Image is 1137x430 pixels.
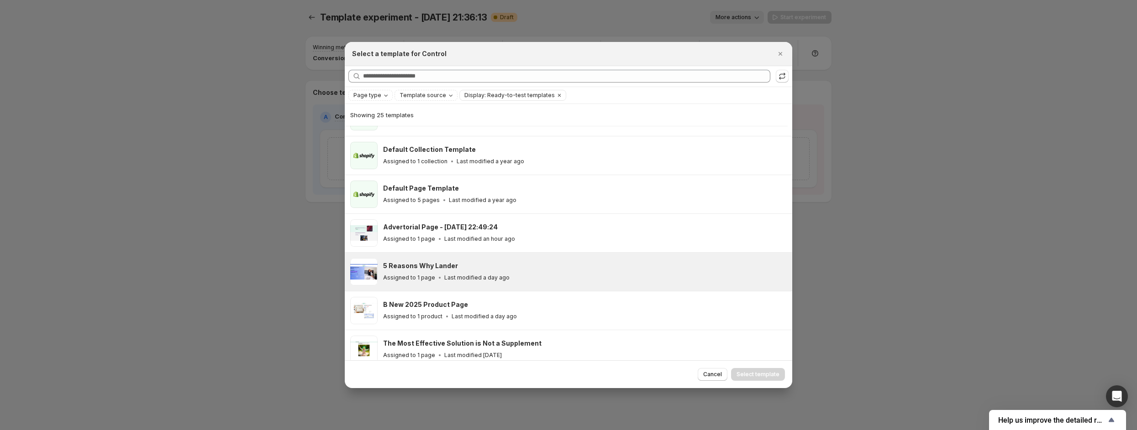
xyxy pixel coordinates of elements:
p: Last modified a day ago [444,274,510,281]
button: Display: Ready-to-test templates [460,90,555,100]
h3: Default Collection Template [383,145,476,154]
p: Assigned to 1 page [383,274,435,281]
button: Close [774,47,787,60]
span: Help us improve the detailed report for A/B campaigns [998,416,1106,425]
span: Template source [400,92,446,99]
button: Show survey - Help us improve the detailed report for A/B campaigns [998,414,1117,425]
img: Default Collection Template [350,142,378,169]
h3: The Most Effective Solution is Not a Supplement [383,339,542,348]
h3: Advertorial Page - [DATE] 22:49:24 [383,223,498,232]
p: Assigned to 1 page [383,235,435,243]
button: Cancel [698,368,727,381]
h3: 5 Reasons Why Lander [383,261,458,270]
span: Display: Ready-to-test templates [464,92,555,99]
button: Clear [555,90,564,100]
img: Default Page Template [350,181,378,208]
h3: Default Page Template [383,184,459,193]
p: Last modified a year ago [449,197,516,204]
span: Cancel [703,371,722,378]
p: Assigned to 1 collection [383,158,447,165]
p: Assigned to 1 page [383,352,435,359]
span: Showing 25 templates [350,111,414,119]
p: Assigned to 5 pages [383,197,440,204]
p: Last modified a year ago [457,158,524,165]
button: Page type [349,90,392,100]
button: Template source [395,90,457,100]
h2: Select a template for Control [352,49,447,58]
p: Last modified a day ago [452,313,517,320]
h3: B New 2025 Product Page [383,300,468,309]
p: Assigned to 1 product [383,313,442,320]
span: Page type [353,92,381,99]
div: Open Intercom Messenger [1106,385,1128,407]
p: Last modified an hour ago [444,235,515,243]
p: Last modified [DATE] [444,352,502,359]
